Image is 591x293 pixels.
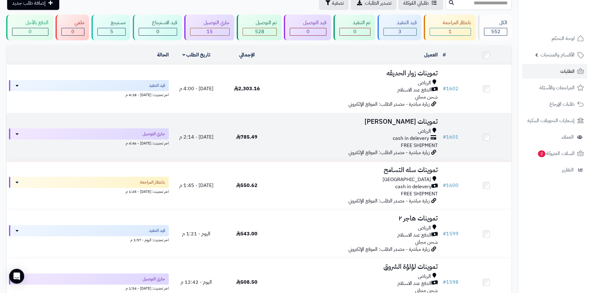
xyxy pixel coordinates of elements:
[275,118,438,125] h3: تموينات [PERSON_NAME]
[415,93,438,101] span: شحن مجاني
[395,183,432,190] span: cash in delevery
[149,228,165,234] span: قيد التنفيذ
[98,28,125,35] div: 5
[549,100,575,109] span: طلبات الإرجاع
[348,197,430,205] span: زيارة مباشرة - مصدر الطلب: الموقع الإلكتروني
[443,85,446,92] span: #
[340,28,370,35] div: 0
[376,15,423,40] a: قيد التنفيذ 3
[275,70,438,77] h3: تموينات زوار الحديقه
[12,28,48,35] div: 0
[182,51,211,59] a: تاريخ الطلب
[9,188,169,194] div: اخر تحديث: [DATE] - 1:45 م
[5,15,54,40] a: الدفع بالآجل 0
[207,28,213,35] span: 15
[236,182,257,189] span: 550.62
[443,230,446,238] span: #
[255,28,264,35] span: 528
[522,64,587,79] a: الطلبات
[348,246,430,253] span: زيارة مباشرة - مصدر الطلب: الموقع الإلكتروني
[140,179,165,185] span: بانتظار المراجعة
[29,28,32,35] span: 0
[61,19,85,26] div: ملغي
[139,28,177,35] div: 0
[243,19,277,26] div: تم التوصيل
[443,278,446,286] span: #
[540,83,575,92] span: المراجعات والأسئلة
[234,85,260,92] span: 2,303.16
[179,85,213,92] span: [DATE] - 4:00 م
[522,146,587,161] a: السلات المتروكة2
[522,113,587,128] a: إشعارات التحويلات البنكية
[339,19,370,26] div: تم التنفيذ
[236,278,257,286] span: 508.50
[157,51,169,59] a: الحالة
[384,28,416,35] div: 3
[142,131,165,137] span: جاري التوصيل
[522,31,587,46] a: لوحة التحكم
[423,15,477,40] a: بانتظار المراجعة 1
[90,15,132,40] a: مسترجع 5
[275,215,438,222] h3: تموينات هاجر ٢
[97,19,126,26] div: مسترجع
[190,28,229,35] div: 15
[538,150,546,158] span: 2
[290,19,326,26] div: قيد التوصيل
[522,80,587,95] a: المراجعات والأسئلة
[353,28,356,35] span: 0
[484,19,507,26] div: الكل
[132,15,183,40] a: قيد الاسترجاع 0
[383,19,417,26] div: قيد التنفيذ
[9,236,169,243] div: اخر تحديث: اليوم - 1:57 م
[562,133,574,141] span: العملاء
[552,34,575,43] span: لوحة التحكم
[430,28,471,35] div: 1
[424,51,438,59] a: العميل
[9,269,24,284] div: Open Intercom Messenger
[236,230,257,238] span: 543.00
[418,128,431,135] span: الرياض
[522,162,587,177] a: التقارير
[418,79,431,87] span: الرياض
[393,135,429,142] span: cash in delevery
[190,19,230,26] div: جاري التوصيل
[560,67,575,76] span: الطلبات
[418,224,431,232] span: الرياض
[239,51,255,59] a: الإجمالي
[62,28,84,35] div: 0
[443,182,446,189] span: #
[522,130,587,144] a: العملاء
[522,97,587,112] a: طلبات الإرجاع
[110,28,113,35] span: 5
[443,85,459,92] a: #1602
[527,116,575,125] span: إشعارات التحويلات البنكية
[443,133,446,141] span: #
[348,100,430,108] span: زيارة مباشرة - مصدر الطلب: الموقع الإلكتروني
[243,28,277,35] div: 528
[332,15,376,40] a: تم التنفيذ 0
[491,28,500,35] span: 552
[443,182,459,189] a: #1600
[235,15,283,40] a: تم التوصيل 528
[415,238,438,246] span: شحن مجاني
[275,166,438,174] h3: تموينات سله التسامح
[183,15,235,40] a: جاري التوصيل 15
[179,182,213,189] span: [DATE] - 1:45 م
[9,285,169,291] div: اخر تحديث: [DATE] - 1:54 م
[142,276,165,282] span: جاري التوصيل
[283,15,332,40] a: قيد التوصيل 0
[54,15,91,40] a: ملغي 0
[9,140,169,146] div: اخر تحديث: [DATE] - 4:46 م
[549,5,585,18] img: logo-2.png
[397,87,432,94] span: الدفع عند الاستلام
[397,280,432,287] span: الدفع عند الاستلام
[71,28,74,35] span: 0
[348,149,430,156] span: زيارة مباشرة - مصدر الطلب: الموقع الإلكتروني
[275,263,438,270] h3: تموينات لؤلؤة الشروق
[179,133,213,141] span: [DATE] - 2:14 م
[443,133,459,141] a: #1601
[537,149,575,158] span: السلات المتروكة
[430,19,471,26] div: بانتظار المراجعة
[156,28,159,35] span: 0
[149,82,165,89] span: قيد التنفيذ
